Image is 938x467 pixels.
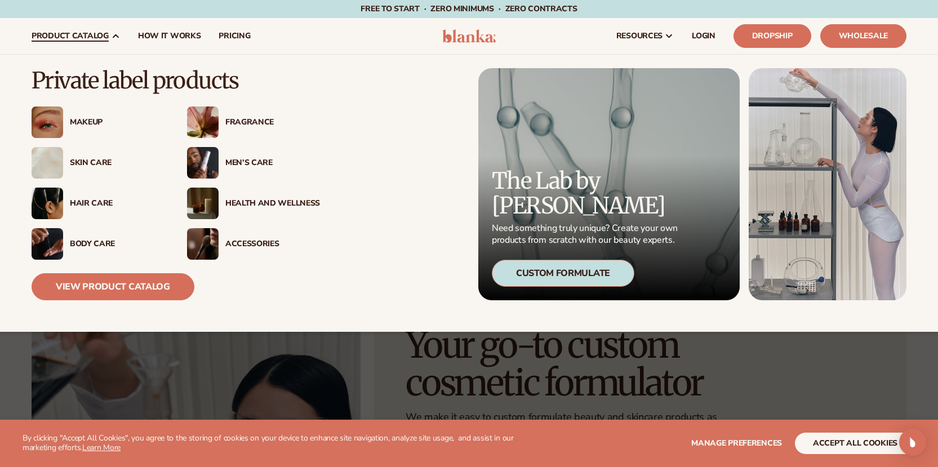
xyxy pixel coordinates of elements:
[32,32,109,41] span: product catalog
[691,433,782,454] button: Manage preferences
[692,32,715,41] span: LOGIN
[820,24,906,48] a: Wholesale
[478,68,740,300] a: Microscopic product formula. The Lab by [PERSON_NAME] Need something truly unique? Create your ow...
[219,32,250,41] span: pricing
[683,18,724,54] a: LOGIN
[187,106,320,138] a: Pink blooming flower. Fragrance
[492,223,681,246] p: Need something truly unique? Create your own products from scratch with our beauty experts.
[70,199,165,208] div: Hair Care
[32,228,165,260] a: Male hand applying moisturizer. Body Care
[32,188,165,219] a: Female hair pulled back with clips. Hair Care
[225,118,320,127] div: Fragrance
[492,168,681,218] p: The Lab by [PERSON_NAME]
[32,228,63,260] img: Male hand applying moisturizer.
[225,158,320,168] div: Men’s Care
[70,118,165,127] div: Makeup
[492,260,634,287] div: Custom Formulate
[442,29,496,43] img: logo
[225,199,320,208] div: Health And Wellness
[32,188,63,219] img: Female hair pulled back with clips.
[32,147,165,179] a: Cream moisturizer swatch. Skin Care
[210,18,259,54] a: pricing
[733,24,811,48] a: Dropship
[899,429,926,456] div: Open Intercom Messenger
[361,3,577,14] span: Free to start · ZERO minimums · ZERO contracts
[70,158,165,168] div: Skin Care
[32,106,63,138] img: Female with glitter eye makeup.
[82,442,121,453] a: Learn More
[187,188,219,219] img: Candles and incense on table.
[32,147,63,179] img: Cream moisturizer swatch.
[225,239,320,249] div: Accessories
[138,32,201,41] span: How It Works
[187,188,320,219] a: Candles and incense on table. Health And Wellness
[749,68,906,300] img: Female in lab with equipment.
[23,18,129,54] a: product catalog
[23,434,544,453] p: By clicking "Accept All Cookies", you agree to the storing of cookies on your device to enhance s...
[187,147,219,179] img: Male holding moisturizer bottle.
[32,106,165,138] a: Female with glitter eye makeup. Makeup
[187,228,320,260] a: Female with makeup brush. Accessories
[607,18,683,54] a: resources
[70,239,165,249] div: Body Care
[616,32,663,41] span: resources
[795,433,915,454] button: accept all cookies
[187,106,219,138] img: Pink blooming flower.
[32,68,320,93] p: Private label products
[32,273,194,300] a: View Product Catalog
[129,18,210,54] a: How It Works
[691,438,782,448] span: Manage preferences
[187,147,320,179] a: Male holding moisturizer bottle. Men’s Care
[187,228,219,260] img: Female with makeup brush.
